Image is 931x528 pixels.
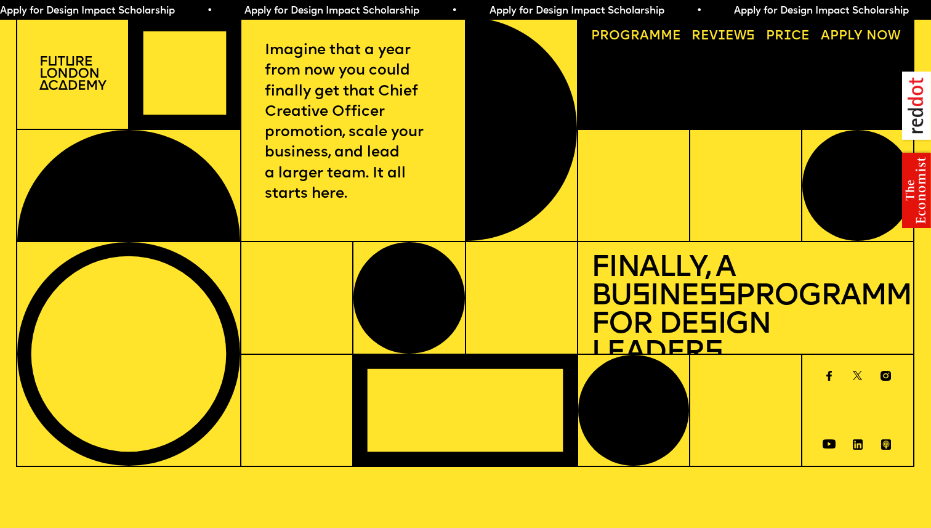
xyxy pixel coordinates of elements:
[446,6,452,16] span: •
[265,41,441,205] p: Imagine that a year from now you could finally get that Chief Creative Officer promotion, scale y...
[632,282,650,312] span: s
[704,339,723,368] span: s
[691,6,696,16] span: •
[699,311,717,340] span: s
[591,255,900,368] h1: Finally, a Bu ine Programme for De ign Leader
[760,24,816,50] a: Price
[640,30,649,43] span: a
[814,24,906,50] a: Apply now
[202,6,208,16] span: •
[584,24,687,50] a: Programme
[699,282,735,312] span: ss
[821,30,830,43] span: A
[685,24,762,50] a: Reviews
